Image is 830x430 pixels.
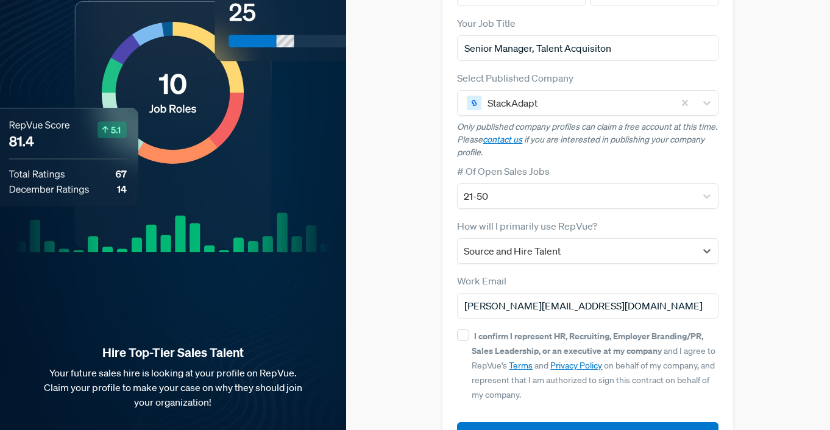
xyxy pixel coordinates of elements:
label: Work Email [457,273,506,288]
label: Select Published Company [457,71,573,85]
img: StackAdapt [467,96,481,110]
p: Only published company profiles can claim a free account at this time. Please if you are interest... [457,121,718,159]
input: Email [457,293,718,319]
input: Title [457,35,718,61]
span: and I agree to RepVue’s and on behalf of my company, and represent that I am authorized to sign t... [472,331,715,400]
p: Your future sales hire is looking at your profile on RepVue. Claim your profile to make your case... [20,365,327,409]
a: Privacy Policy [550,360,602,371]
a: Terms [509,360,533,371]
strong: I confirm I represent HR, Recruiting, Employer Branding/PR, Sales Leadership, or an executive at ... [472,330,703,356]
label: # Of Open Sales Jobs [457,164,550,178]
label: How will I primarily use RepVue? [457,219,597,233]
strong: Hire Top-Tier Sales Talent [20,345,327,361]
label: Your Job Title [457,16,516,30]
a: contact us [483,134,522,145]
